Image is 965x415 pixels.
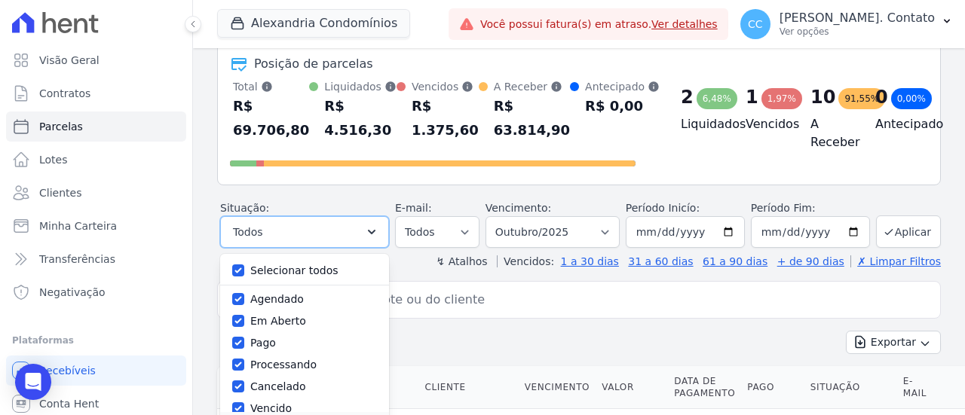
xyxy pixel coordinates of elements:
[6,111,186,142] a: Parcelas
[250,293,304,305] label: Agendado
[324,79,397,94] div: Liquidados
[217,9,410,38] button: Alexandria Condomínios
[436,255,487,267] label: ↯ Atalhos
[233,94,309,142] div: R$ 69.706,80
[626,202,700,214] label: Período Inicío:
[250,380,305,392] label: Cancelado
[741,366,804,409] th: Pago
[395,202,432,214] label: E-mail:
[250,402,292,414] label: Vencido
[497,255,554,267] label: Vencidos:
[761,88,802,109] div: 1,97%
[838,88,885,109] div: 91,55%
[810,85,835,109] div: 10
[6,355,186,386] a: Recebíveis
[250,264,339,276] label: Selecionar todos
[39,363,96,378] span: Recebíveis
[697,88,737,109] div: 6,48%
[39,86,90,101] span: Contratos
[777,255,844,267] a: + de 90 dias
[6,78,186,108] a: Contratos
[6,178,186,208] a: Clientes
[897,366,939,409] th: E-mail
[39,119,83,134] span: Parcelas
[780,11,935,26] p: [PERSON_NAME]. Contato
[746,115,786,133] h4: Vencidos
[668,366,741,409] th: Data de Pagamento
[39,185,81,200] span: Clientes
[6,277,186,307] a: Negativação
[876,215,941,248] button: Aplicar
[254,55,373,73] div: Posição de parcelas
[780,26,935,38] p: Ver opções
[245,285,934,315] input: Buscar por nome do lote ou do cliente
[494,94,570,142] div: R$ 63.814,90
[6,211,186,241] a: Minha Carteira
[681,85,694,109] div: 2
[233,79,309,94] div: Total
[703,255,767,267] a: 61 a 90 dias
[480,17,718,32] span: Você possui fatura(s) em atraso.
[748,19,763,29] span: CC
[39,53,100,68] span: Visão Geral
[875,85,888,109] div: 0
[561,255,619,267] a: 1 a 30 dias
[628,255,693,267] a: 31 a 60 dias
[746,85,758,109] div: 1
[728,3,965,45] button: CC [PERSON_NAME]. Contato Ver opções
[486,202,551,214] label: Vencimento:
[220,216,389,248] button: Todos
[810,115,851,151] h4: A Receber
[681,115,721,133] h4: Liquidados
[751,200,870,216] label: Período Fim:
[220,202,269,214] label: Situação:
[39,396,99,411] span: Conta Hent
[12,331,180,349] div: Plataformas
[850,255,941,267] a: ✗ Limpar Filtros
[585,94,660,118] div: R$ 0,00
[804,366,897,409] th: Situação
[250,359,317,371] label: Processando
[651,18,718,30] a: Ver detalhes
[875,115,916,133] h4: Antecipado
[418,366,518,409] th: Cliente
[39,152,68,167] span: Lotes
[217,366,418,409] th: Contrato
[596,366,668,409] th: Valor
[6,244,186,274] a: Transferências
[233,223,262,241] span: Todos
[846,331,941,354] button: Exportar
[250,315,306,327] label: Em Aberto
[412,79,479,94] div: Vencidos
[39,218,117,233] span: Minha Carteira
[6,45,186,75] a: Visão Geral
[39,252,115,267] span: Transferências
[39,285,106,300] span: Negativação
[250,337,276,349] label: Pago
[6,145,186,175] a: Lotes
[15,364,51,400] div: Open Intercom Messenger
[585,79,660,94] div: Antecipado
[519,366,596,409] th: Vencimento
[494,79,570,94] div: A Receber
[891,88,932,109] div: 0,00%
[324,94,397,142] div: R$ 4.516,30
[412,94,479,142] div: R$ 1.375,60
